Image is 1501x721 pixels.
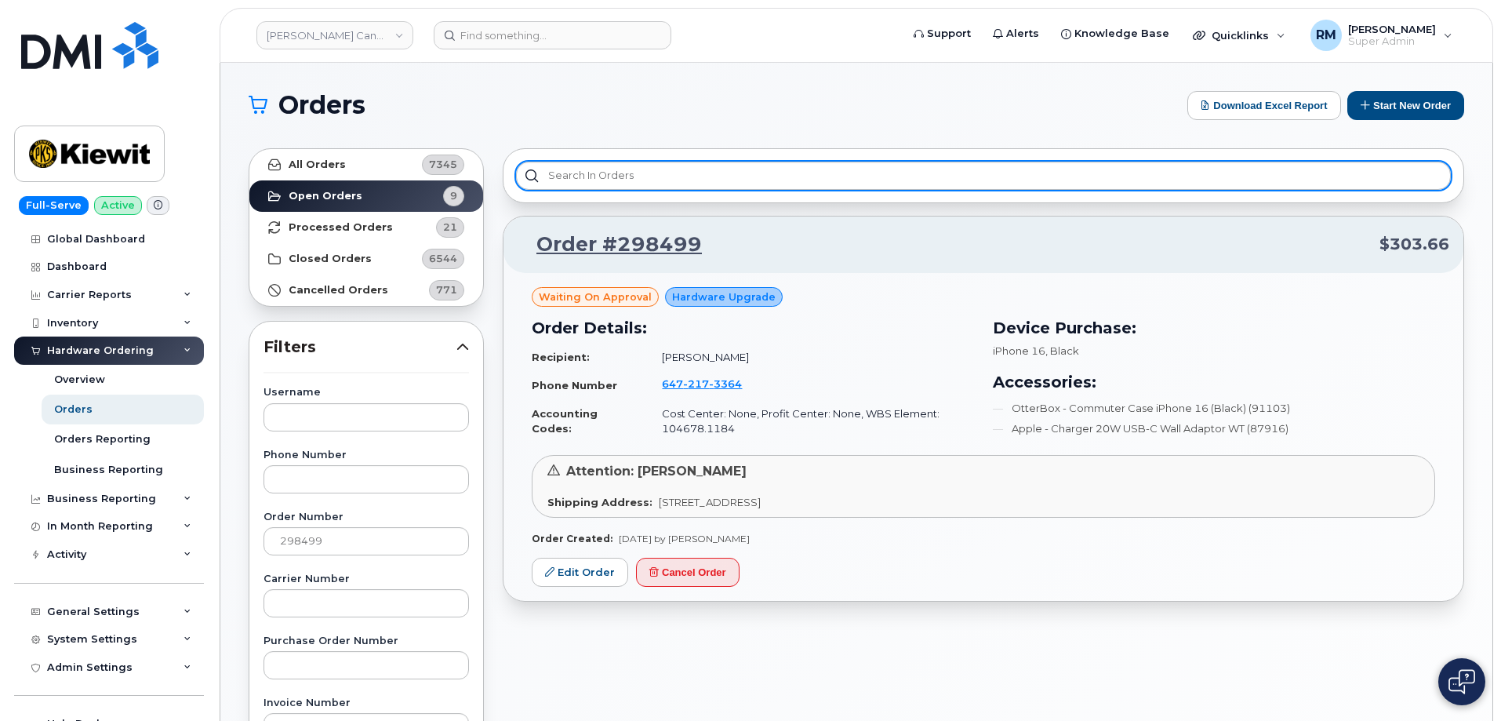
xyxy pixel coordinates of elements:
label: Username [263,388,469,398]
a: Order #298499 [518,231,702,259]
strong: Cancelled Orders [289,284,388,297]
button: Download Excel Report [1187,91,1341,120]
td: Cost Center: None, Profit Center: None, WBS Element: 104678.1184 [648,400,974,442]
span: 6544 [429,251,457,266]
span: Attention: [PERSON_NAME] [566,464,747,479]
h3: Device Purchase: [993,316,1435,340]
strong: Phone Number [532,379,617,391]
a: All Orders7345 [249,149,483,180]
span: Waiting On Approval [539,289,652,304]
a: Closed Orders6544 [249,243,483,275]
strong: Closed Orders [289,253,372,265]
strong: Open Orders [289,190,362,202]
strong: Processed Orders [289,221,393,234]
span: [DATE] by [PERSON_NAME] [619,533,750,544]
li: Apple - Charger 20W USB-C Wall Adaptor WT (87916) [993,421,1435,436]
button: Cancel Order [636,558,740,587]
td: [PERSON_NAME] [648,344,974,371]
strong: All Orders [289,158,346,171]
a: Processed Orders21 [249,212,483,243]
span: 3364 [709,377,742,390]
input: Search in orders [516,162,1451,190]
span: 21 [443,220,457,235]
label: Phone Number [263,450,469,461]
span: 9 [450,188,457,203]
li: OtterBox - Commuter Case iPhone 16 (Black) (91103) [993,401,1435,416]
span: 647 [662,377,742,390]
a: 6472173364 [662,377,761,390]
a: Cancelled Orders771 [249,275,483,306]
span: 771 [436,282,457,297]
a: Open Orders9 [249,180,483,212]
span: Orders [278,93,365,117]
h3: Accessories: [993,370,1435,394]
span: Hardware Upgrade [672,289,776,304]
img: Open chat [1448,669,1475,694]
span: 7345 [429,157,457,172]
strong: Accounting Codes: [532,407,598,435]
label: Carrier Number [263,574,469,584]
label: Order Number [263,512,469,523]
strong: Recipient: [532,351,590,363]
span: [STREET_ADDRESS] [659,496,761,508]
strong: Order Created: [532,533,612,544]
a: Edit Order [532,558,628,587]
button: Start New Order [1347,91,1464,120]
h3: Order Details: [532,316,974,340]
label: Invoice Number [263,698,469,708]
span: 217 [683,377,709,390]
span: iPhone 16 [993,344,1045,357]
span: Filters [263,336,456,359]
span: $303.66 [1379,233,1449,256]
label: Purchase Order Number [263,636,469,646]
span: , Black [1045,344,1079,357]
strong: Shipping Address: [547,496,652,508]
